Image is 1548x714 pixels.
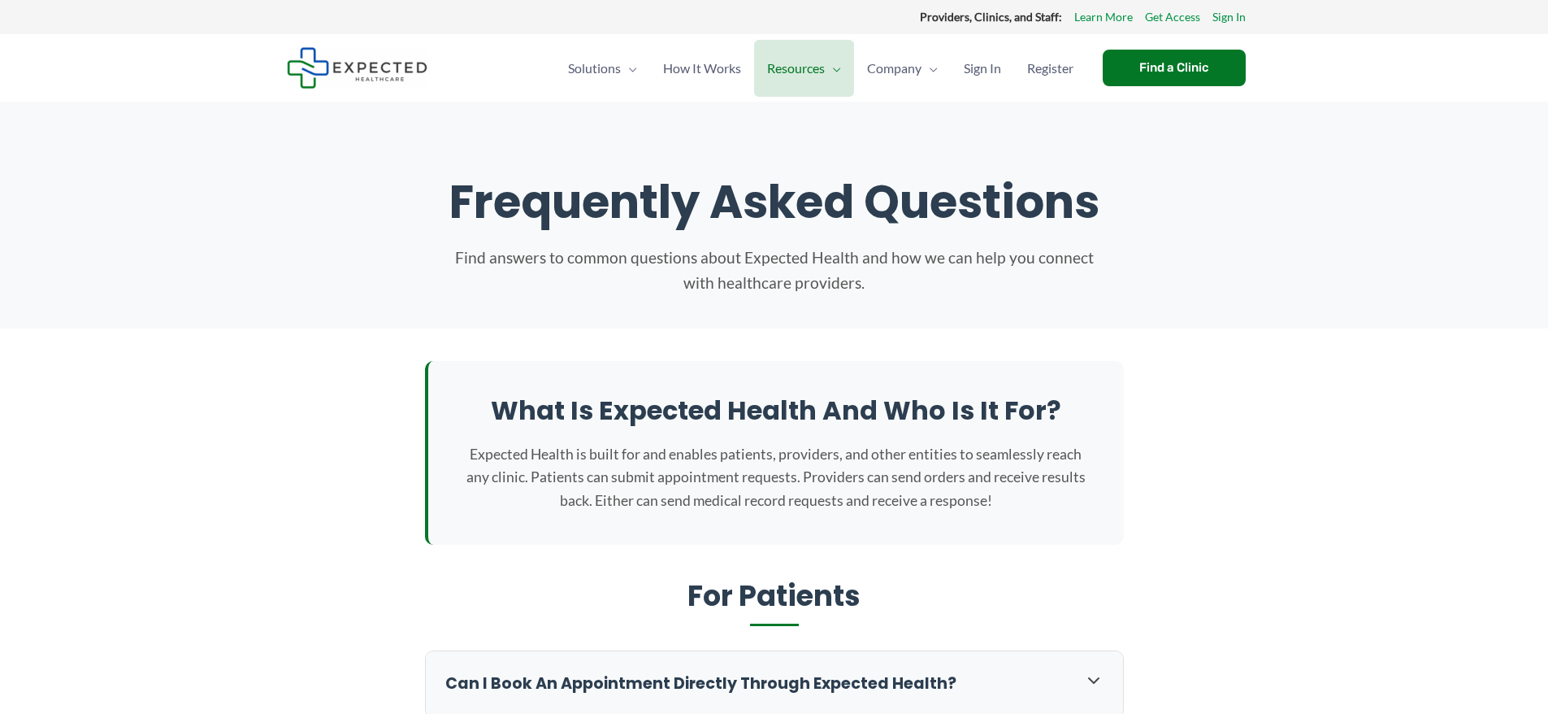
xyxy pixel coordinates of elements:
a: Sign In [951,40,1014,97]
a: How It Works [650,40,754,97]
span: How It Works [663,40,741,97]
h2: What is Expected Health and who is it for? [461,394,1091,428]
span: Register [1027,40,1073,97]
h1: Frequently Asked Questions [303,175,1246,229]
p: Expected Health is built for and enables patients, providers, and other entities to seamlessly re... [461,443,1091,512]
a: SolutionsMenu Toggle [555,40,650,97]
nav: Primary Site Navigation [555,40,1086,97]
strong: Providers, Clinics, and Staff: [920,10,1062,24]
a: Find a Clinic [1103,50,1246,86]
span: Menu Toggle [921,40,938,97]
img: Expected Healthcare Logo - side, dark font, small [287,47,427,89]
span: Company [867,40,921,97]
span: Menu Toggle [621,40,637,97]
a: Get Access [1145,7,1200,28]
a: CompanyMenu Toggle [854,40,951,97]
p: Find answers to common questions about Expected Health and how we can help you connect with healt... [449,246,1099,295]
span: Sign In [964,40,1001,97]
h3: Can I book an appointment directly through Expected Health? [445,673,1068,695]
span: Resources [767,40,825,97]
h2: For Patients [425,577,1124,627]
a: Learn More [1074,7,1133,28]
a: Register [1014,40,1086,97]
a: ResourcesMenu Toggle [754,40,854,97]
span: Menu Toggle [825,40,841,97]
a: Sign In [1212,7,1246,28]
span: Solutions [568,40,621,97]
